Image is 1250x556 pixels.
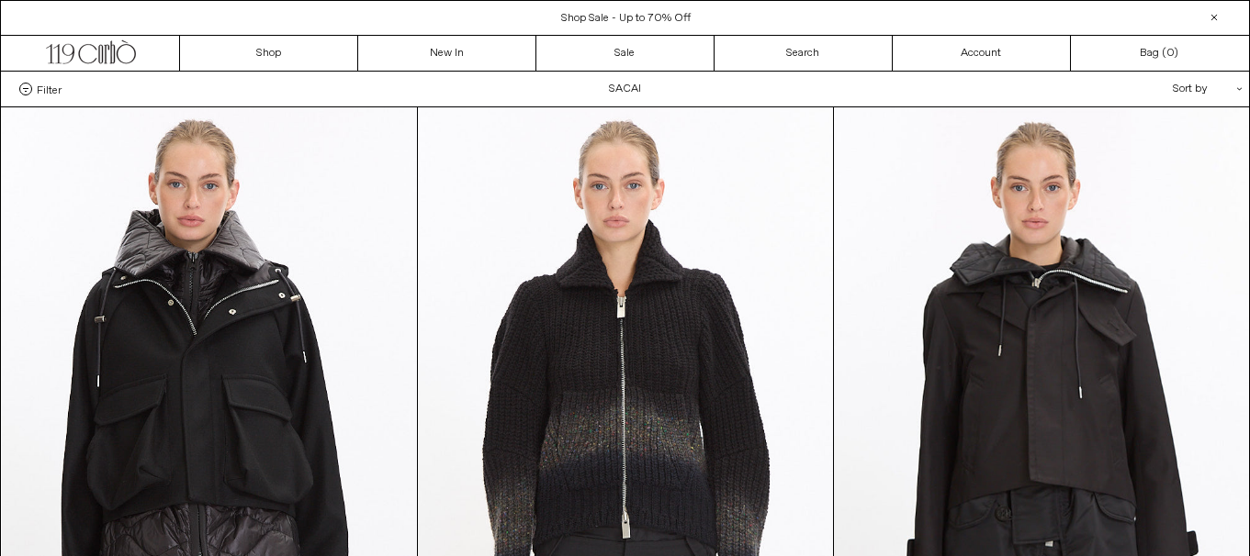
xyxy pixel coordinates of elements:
a: Shop Sale - Up to 70% Off [561,11,691,26]
a: Account [893,36,1071,71]
span: Filter [37,83,62,95]
div: Sort by [1065,72,1231,106]
a: Search [715,36,893,71]
a: Shop [180,36,358,71]
span: ) [1166,45,1178,61]
a: Sale [536,36,715,71]
span: 0 [1166,46,1174,61]
a: New In [358,36,536,71]
a: Bag () [1071,36,1249,71]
